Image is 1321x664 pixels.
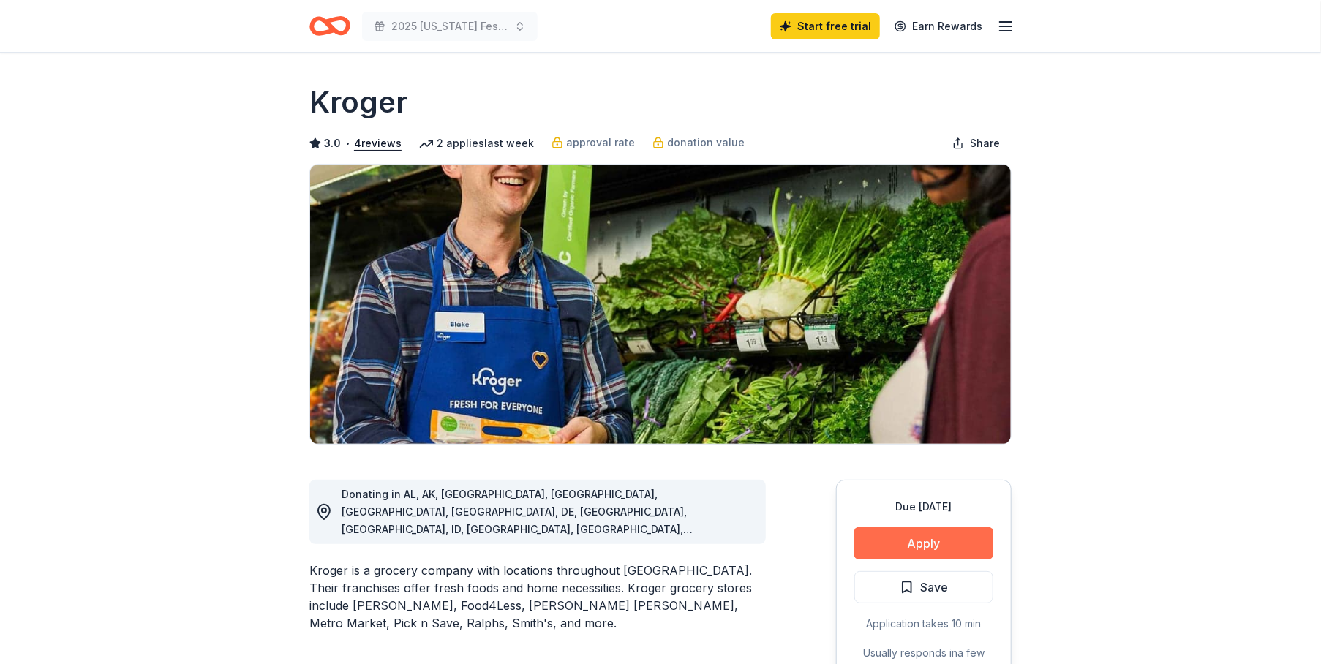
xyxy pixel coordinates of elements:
[667,134,745,151] span: donation value
[854,498,993,516] div: Due [DATE]
[354,135,402,152] button: 4reviews
[419,135,534,152] div: 2 applies last week
[309,82,407,123] h1: Kroger
[309,9,350,43] a: Home
[324,135,341,152] span: 3.0
[309,562,766,632] div: Kroger is a grocery company with locations throughout [GEOGRAPHIC_DATA]. Their franchises offer f...
[771,13,880,39] a: Start free trial
[886,13,991,39] a: Earn Rewards
[920,578,948,597] span: Save
[941,129,1012,158] button: Share
[566,134,635,151] span: approval rate
[345,137,350,149] span: •
[552,134,635,151] a: approval rate
[652,134,745,151] a: donation value
[310,165,1011,444] img: Image for Kroger
[391,18,508,35] span: 2025 [US_STATE] Festival of Trees
[854,615,993,633] div: Application takes 10 min
[970,135,1000,152] span: Share
[362,12,538,41] button: 2025 [US_STATE] Festival of Trees
[854,527,993,559] button: Apply
[854,571,993,603] button: Save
